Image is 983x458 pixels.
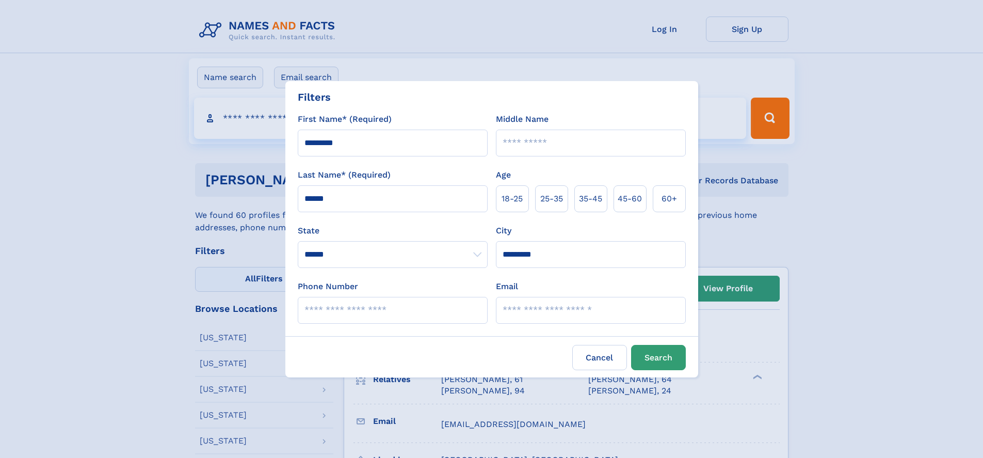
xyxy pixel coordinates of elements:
span: 60+ [662,193,677,205]
span: 25‑35 [540,193,563,205]
label: State [298,225,488,237]
button: Search [631,345,686,370]
span: 45‑60 [618,193,642,205]
label: Age [496,169,511,181]
label: Phone Number [298,280,358,293]
label: Email [496,280,518,293]
label: First Name* (Required) [298,113,392,125]
label: Last Name* (Required) [298,169,391,181]
label: Cancel [572,345,627,370]
label: City [496,225,511,237]
div: Filters [298,89,331,105]
label: Middle Name [496,113,549,125]
span: 18‑25 [502,193,523,205]
span: 35‑45 [579,193,602,205]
